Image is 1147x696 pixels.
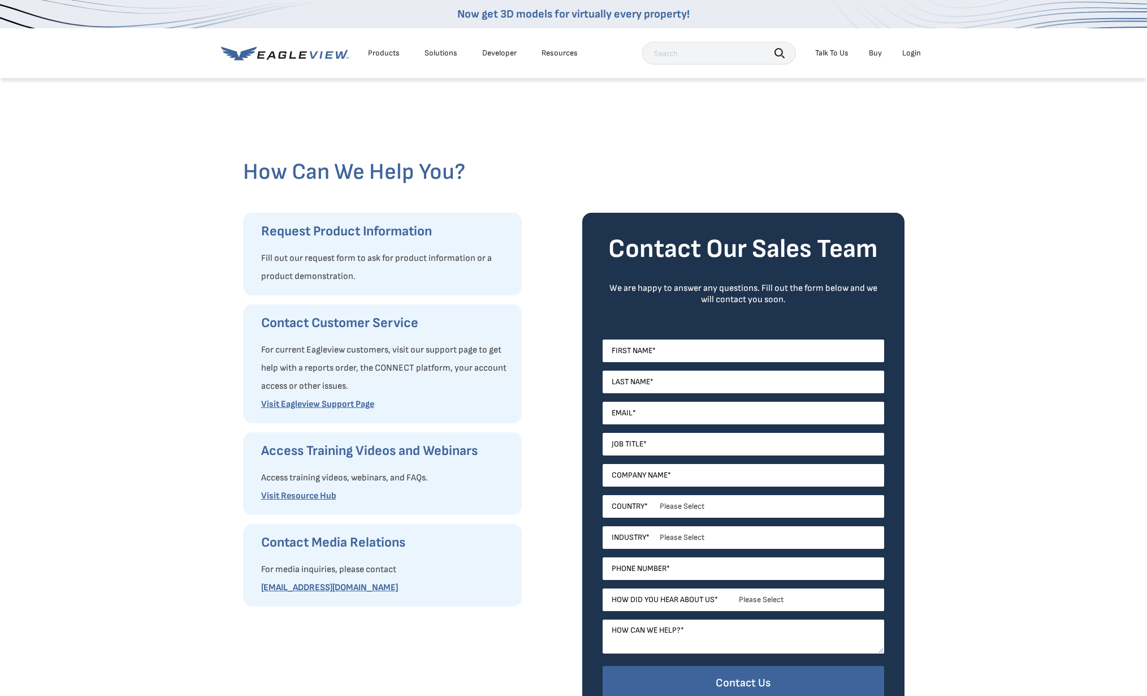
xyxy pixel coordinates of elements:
h3: Request Product Information [261,222,510,240]
p: For current Eagleview customers, visit our support page to get help with a reports order, the CON... [261,341,510,396]
a: Visit Resource Hub [261,491,336,501]
strong: Contact Our Sales Team [608,234,878,265]
div: Resources [542,48,578,58]
p: Access training videos, webinars, and FAQs. [261,469,510,487]
h2: How Can We Help You? [243,158,904,186]
a: Buy [869,48,882,58]
a: [EMAIL_ADDRESS][DOMAIN_NAME] [261,582,398,593]
div: Talk To Us [815,48,849,58]
div: Products [368,48,400,58]
div: We are happy to answer any questions. Fill out the form below and we will contact you soon. [603,283,884,306]
p: Fill out our request form to ask for product information or a product demonstration. [261,250,510,286]
a: Now get 3D models for virtually every property! [457,7,690,21]
p: For media inquiries, please contact [261,561,510,579]
input: Search [642,42,796,65]
h3: Contact Media Relations [261,534,510,552]
h3: Contact Customer Service [261,314,510,332]
div: Solutions [425,48,457,58]
a: Visit Eagleview Support Page [261,399,374,410]
a: Developer [482,48,517,58]
div: Login [902,48,921,58]
h3: Access Training Videos and Webinars [261,442,510,460]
